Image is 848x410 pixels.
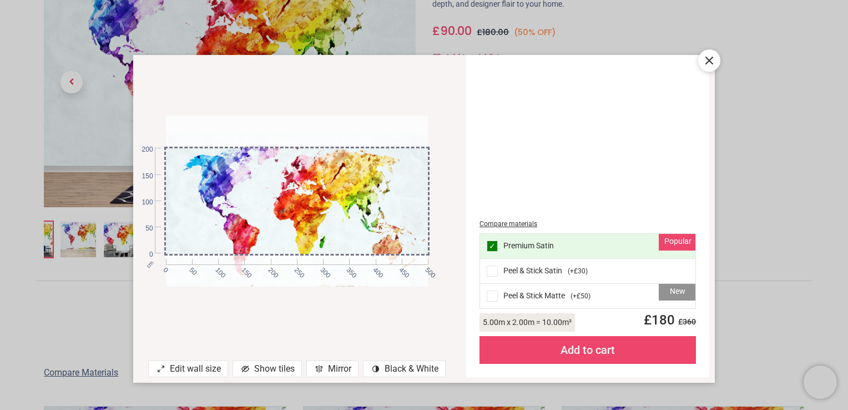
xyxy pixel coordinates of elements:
span: 400 [371,266,378,273]
span: £ 180 [637,312,696,328]
div: Show tiles [233,361,302,377]
div: 5.00 m x 2.00 m = 10.00 m² [479,313,575,332]
span: £ 360 [675,317,696,326]
div: Peel & Stick Matte [480,284,695,308]
span: 500 [423,266,430,273]
span: 250 [292,266,299,273]
span: ✓ [489,242,496,250]
span: 0 [161,266,168,273]
span: 0 [132,250,153,259]
div: Black & White [363,361,446,377]
span: 150 [132,172,153,181]
span: 200 [132,145,153,154]
div: Add to cart [479,336,696,364]
div: Compare materials [479,219,696,229]
span: 350 [345,266,352,273]
div: Premium Satin [480,234,695,259]
span: 100 [132,198,153,207]
span: 150 [240,266,247,273]
div: Peel & Stick Satin [480,259,695,284]
span: ( +£50 ) [571,292,590,301]
div: Popular [659,234,695,251]
span: ( +£30 ) [568,267,588,276]
span: cm [145,259,154,269]
span: 200 [266,266,273,273]
span: 50 [187,266,194,273]
div: Edit wall size [148,361,228,377]
span: 100 [213,266,220,273]
div: Mirror [306,361,359,377]
div: New [659,284,695,301]
span: 300 [318,266,325,273]
span: 50 [132,224,153,233]
iframe: Brevo live chat [804,366,837,399]
span: 450 [397,266,404,273]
